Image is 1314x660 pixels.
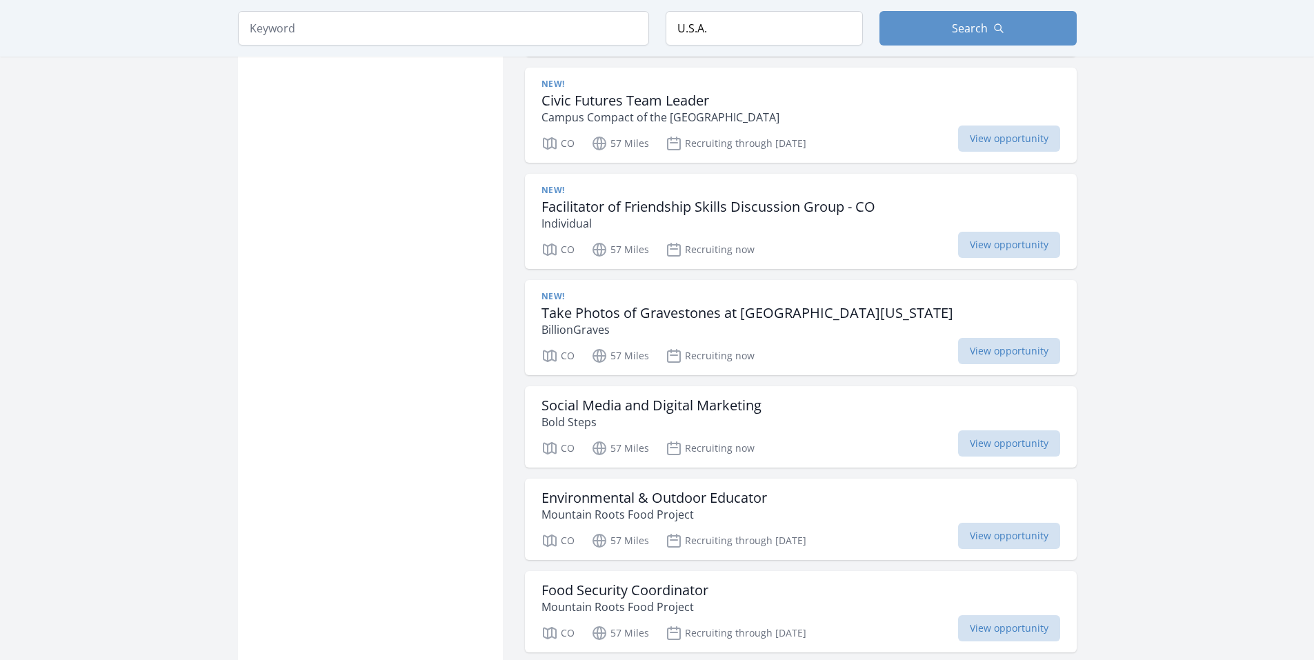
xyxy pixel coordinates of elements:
p: 57 Miles [591,625,649,641]
h3: Take Photos of Gravestones at [GEOGRAPHIC_DATA][US_STATE] [541,305,953,321]
p: CO [541,241,575,258]
p: Individual [541,215,875,232]
input: Location [666,11,863,46]
a: New! Civic Futures Team Leader Campus Compact of the [GEOGRAPHIC_DATA] CO 57 Miles Recruiting thr... [525,68,1077,163]
p: Recruiting now [666,241,755,258]
p: CO [541,440,575,457]
span: New! [541,79,565,90]
h3: Civic Futures Team Leader [541,92,779,109]
p: 57 Miles [591,440,649,457]
p: CO [541,625,575,641]
span: Search [952,20,988,37]
p: Mountain Roots Food Project [541,506,767,523]
p: Campus Compact of the [GEOGRAPHIC_DATA] [541,109,779,126]
p: 57 Miles [591,532,649,549]
span: New! [541,185,565,196]
p: Recruiting through [DATE] [666,625,806,641]
span: View opportunity [958,338,1060,364]
input: Keyword [238,11,649,46]
a: New! Facilitator of Friendship Skills Discussion Group - CO Individual CO 57 Miles Recruiting now... [525,174,1077,269]
span: View opportunity [958,615,1060,641]
p: 57 Miles [591,135,649,152]
p: Recruiting now [666,440,755,457]
p: Mountain Roots Food Project [541,599,708,615]
a: New! Take Photos of Gravestones at [GEOGRAPHIC_DATA][US_STATE] BillionGraves CO 57 Miles Recruiti... [525,280,1077,375]
p: Bold Steps [541,414,761,430]
p: 57 Miles [591,241,649,258]
h3: Food Security Coordinator [541,582,708,599]
h3: Facilitator of Friendship Skills Discussion Group - CO [541,199,875,215]
button: Search [879,11,1077,46]
p: Recruiting through [DATE] [666,532,806,549]
p: Recruiting through [DATE] [666,135,806,152]
p: Recruiting now [666,348,755,364]
h3: Environmental & Outdoor Educator [541,490,767,506]
span: View opportunity [958,126,1060,152]
span: View opportunity [958,430,1060,457]
p: CO [541,532,575,549]
p: CO [541,348,575,364]
span: View opportunity [958,232,1060,258]
a: Environmental & Outdoor Educator Mountain Roots Food Project CO 57 Miles Recruiting through [DATE... [525,479,1077,560]
h3: Social Media and Digital Marketing [541,397,761,414]
p: CO [541,135,575,152]
p: BillionGraves [541,321,953,338]
span: View opportunity [958,523,1060,549]
a: Social Media and Digital Marketing Bold Steps CO 57 Miles Recruiting now View opportunity [525,386,1077,468]
p: 57 Miles [591,348,649,364]
span: New! [541,291,565,302]
a: Food Security Coordinator Mountain Roots Food Project CO 57 Miles Recruiting through [DATE] View ... [525,571,1077,652]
